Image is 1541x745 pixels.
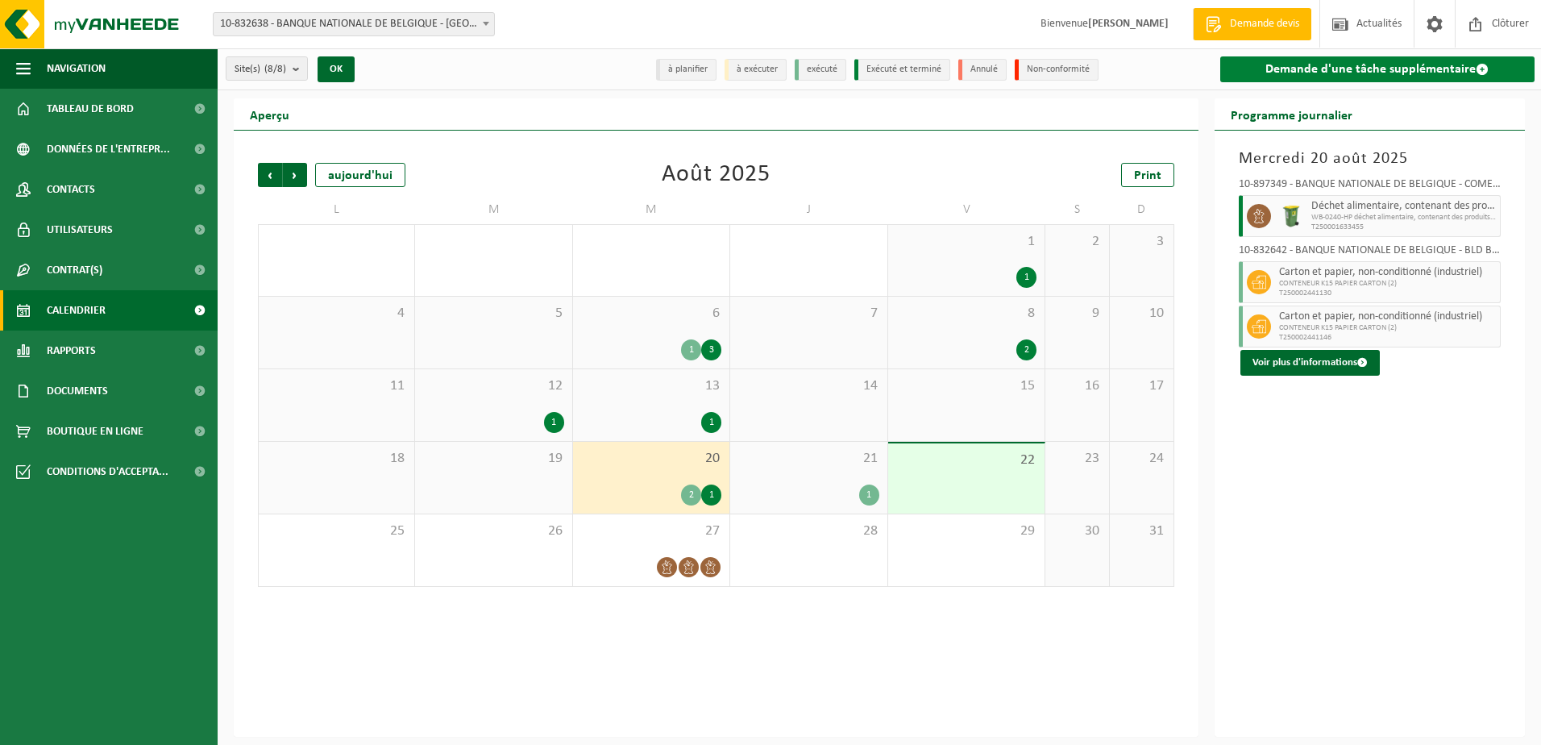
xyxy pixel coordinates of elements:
[573,195,730,224] td: M
[1240,350,1380,376] button: Voir plus d'informations
[662,163,770,187] div: Août 2025
[1311,213,1497,223] span: WB-0240-HP déchet alimentaire, contenant des produits d'orig
[738,305,878,323] span: 7
[47,129,170,169] span: Données de l'entrepr...
[896,233,1036,251] span: 1
[1279,204,1303,228] img: WB-0240-HPE-GN-50
[1118,522,1165,540] span: 31
[581,450,721,468] span: 20
[581,305,721,323] span: 6
[1053,377,1101,395] span: 16
[1279,266,1497,279] span: Carton et papier, non-conditionné (industriel)
[47,89,134,129] span: Tableau de bord
[701,339,721,360] div: 3
[738,450,878,468] span: 21
[1053,450,1101,468] span: 23
[213,12,495,36] span: 10-832638 - BANQUE NATIONALE DE BELGIQUE - BRUXELLES
[725,59,787,81] li: à exécuter
[423,305,563,323] span: 5
[656,59,717,81] li: à planifier
[267,305,406,323] span: 4
[423,377,563,395] span: 12
[47,250,102,290] span: Contrat(s)
[1279,323,1497,333] span: CONTENEUR K15 PAPIER CARTON (2)
[234,98,305,130] h2: Aperçu
[1016,339,1036,360] div: 2
[235,57,286,81] span: Site(s)
[318,56,355,82] button: OK
[701,485,721,506] div: 1
[896,305,1036,323] span: 8
[258,163,282,187] span: Précédent
[214,13,494,35] span: 10-832638 - BANQUE NATIONALE DE BELGIQUE - BRUXELLES
[267,450,406,468] span: 18
[1279,279,1497,289] span: CONTENEUR K15 PAPIER CARTON (2)
[730,195,887,224] td: J
[1279,289,1497,298] span: T250002441130
[1118,377,1165,395] span: 17
[701,412,721,433] div: 1
[267,522,406,540] span: 25
[1134,169,1161,182] span: Print
[47,371,108,411] span: Documents
[896,377,1036,395] span: 15
[1118,233,1165,251] span: 3
[267,377,406,395] span: 11
[1239,179,1502,195] div: 10-897349 - BANQUE NATIONALE DE BELGIQUE - COMEDIENS BNB 2 - [GEOGRAPHIC_DATA]
[1118,305,1165,323] span: 10
[1239,147,1502,171] h3: Mercredi 20 août 2025
[896,522,1036,540] span: 29
[1220,56,1535,82] a: Demande d'une tâche supplémentaire
[681,485,701,506] div: 2
[859,485,879,506] div: 1
[47,169,95,210] span: Contacts
[1016,267,1036,288] div: 1
[1053,305,1101,323] span: 9
[1053,522,1101,540] span: 30
[738,377,878,395] span: 14
[47,210,113,250] span: Utilisateurs
[738,522,878,540] span: 28
[681,339,701,360] div: 1
[47,290,106,331] span: Calendrier
[958,59,1007,81] li: Annulé
[1311,223,1497,232] span: T250001633455
[795,59,846,81] li: exécuté
[315,163,405,187] div: aujourd'hui
[1088,18,1169,30] strong: [PERSON_NAME]
[47,452,168,492] span: Conditions d'accepta...
[264,64,286,74] count: (8/8)
[47,411,143,452] span: Boutique en ligne
[581,522,721,540] span: 27
[1226,16,1303,32] span: Demande devis
[854,59,950,81] li: Exécuté et terminé
[1311,200,1497,213] span: Déchet alimentaire, contenant des produits d'origine animale, non emballé, catégorie 3
[1215,98,1369,130] h2: Programme journalier
[1045,195,1110,224] td: S
[1110,195,1174,224] td: D
[226,56,308,81] button: Site(s)(8/8)
[1239,245,1502,261] div: 10-832642 - BANQUE NATIONALE DE BELGIQUE - BLD BERLAIMONT - [GEOGRAPHIC_DATA]
[258,195,415,224] td: L
[415,195,572,224] td: M
[1279,333,1497,343] span: T250002441146
[423,522,563,540] span: 26
[896,452,1036,469] span: 22
[1279,310,1497,323] span: Carton et papier, non-conditionné (industriel)
[283,163,307,187] span: Suivant
[1015,59,1099,81] li: Non-conformité
[1193,8,1311,40] a: Demande devis
[1121,163,1174,187] a: Print
[1053,233,1101,251] span: 2
[544,412,564,433] div: 1
[1118,450,1165,468] span: 24
[47,331,96,371] span: Rapports
[423,450,563,468] span: 19
[47,48,106,89] span: Navigation
[888,195,1045,224] td: V
[581,377,721,395] span: 13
